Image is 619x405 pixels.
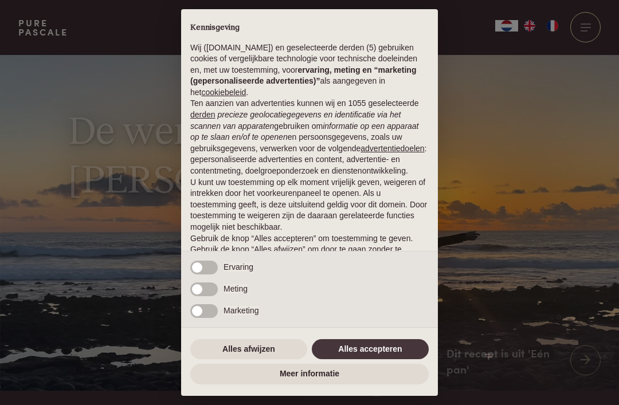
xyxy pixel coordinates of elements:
button: advertentiedoelen [361,143,424,155]
a: cookiebeleid [201,88,246,97]
h2: Kennisgeving [190,23,429,33]
p: Ten aanzien van advertenties kunnen wij en 1055 geselecteerde gebruiken om en persoonsgegevens, z... [190,98,429,176]
span: Marketing [224,306,258,315]
em: precieze geolocatiegegevens en identificatie via het scannen van apparaten [190,110,401,131]
strong: ervaring, meting en “marketing (gepersonaliseerde advertenties)” [190,65,416,86]
button: derden [190,109,216,121]
p: Gebruik de knop “Alles accepteren” om toestemming te geven. Gebruik de knop “Alles afwijzen” om d... [190,233,429,267]
em: informatie op een apparaat op te slaan en/of te openen [190,121,419,142]
span: Ervaring [224,262,253,272]
p: U kunt uw toestemming op elk moment vrijelijk geven, weigeren of intrekken door het voorkeurenpan... [190,177,429,233]
button: Alles accepteren [312,339,429,360]
p: Wij ([DOMAIN_NAME]) en geselecteerde derden (5) gebruiken cookies of vergelijkbare technologie vo... [190,42,429,99]
button: Meer informatie [190,364,429,384]
span: Meting [224,284,248,293]
button: Alles afwijzen [190,339,307,360]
